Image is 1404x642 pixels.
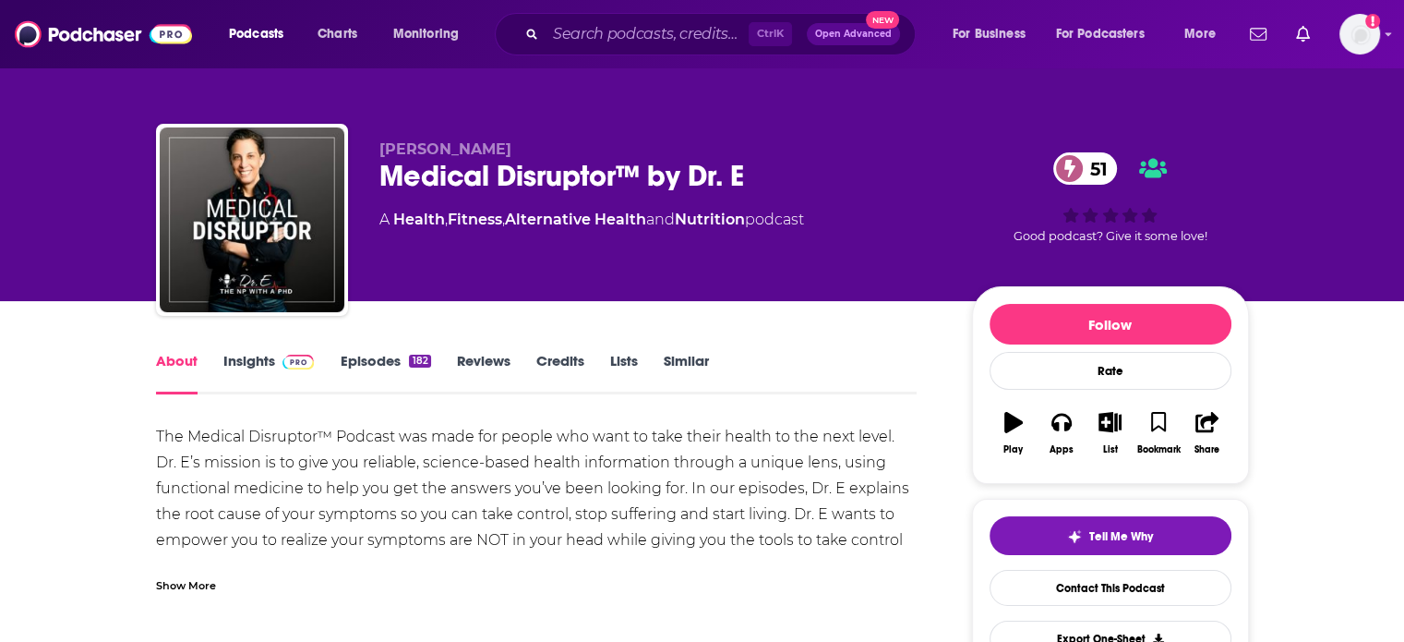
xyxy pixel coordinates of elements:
button: open menu [216,19,307,49]
input: Search podcasts, credits, & more... [546,19,749,49]
div: 51Good podcast? Give it some love! [972,140,1249,255]
button: Bookmark [1134,400,1182,466]
span: For Business [953,21,1026,47]
img: Podchaser Pro [282,355,315,369]
div: Apps [1050,444,1074,455]
button: tell me why sparkleTell Me Why [990,516,1231,555]
img: Podchaser - Follow, Share and Rate Podcasts [15,17,192,52]
span: Podcasts [229,21,283,47]
button: open menu [1171,19,1239,49]
span: 51 [1072,152,1117,185]
span: For Podcasters [1056,21,1145,47]
span: Good podcast? Give it some love! [1014,229,1207,243]
button: List [1086,400,1134,466]
a: Similar [664,352,709,394]
a: InsightsPodchaser Pro [223,352,315,394]
div: Bookmark [1136,444,1180,455]
a: Health [393,211,445,228]
span: Open Advanced [815,30,892,39]
span: [PERSON_NAME] [379,140,511,158]
div: 182 [409,355,430,368]
a: About [156,352,198,394]
button: Play [990,400,1038,466]
span: More [1184,21,1216,47]
div: Share [1194,444,1219,455]
button: Share [1182,400,1230,466]
a: Show notifications dropdown [1289,18,1317,50]
button: Show profile menu [1339,14,1380,55]
button: Apps [1038,400,1086,466]
a: Lists [610,352,638,394]
div: Search podcasts, credits, & more... [512,13,933,55]
a: Episodes182 [340,352,430,394]
a: Charts [306,19,368,49]
a: Show notifications dropdown [1242,18,1274,50]
button: open menu [1044,19,1171,49]
span: , [445,211,448,228]
div: List [1103,444,1118,455]
span: and [646,211,675,228]
a: Nutrition [675,211,745,228]
div: A podcast [379,209,804,231]
span: Tell Me Why [1089,529,1153,544]
div: The Medical Disruptor™ Podcast was made for people who want to take their health to the next leve... [156,424,918,579]
span: Logged in as NickG [1339,14,1380,55]
img: tell me why sparkle [1067,529,1082,544]
a: Fitness [448,211,502,228]
div: Play [1003,444,1023,455]
img: Medical Disruptor™ by Dr. E [160,127,344,312]
button: Open AdvancedNew [807,23,900,45]
span: New [866,11,899,29]
button: open menu [940,19,1049,49]
a: Alternative Health [505,211,646,228]
img: User Profile [1339,14,1380,55]
button: open menu [380,19,483,49]
a: 51 [1053,152,1117,185]
svg: Add a profile image [1365,14,1380,29]
span: Monitoring [393,21,459,47]
span: Charts [318,21,357,47]
a: Credits [536,352,584,394]
button: Follow [990,304,1231,345]
a: Contact This Podcast [990,570,1231,606]
span: Ctrl K [749,22,792,46]
a: Reviews [457,352,510,394]
div: Rate [990,352,1231,390]
span: , [502,211,505,228]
